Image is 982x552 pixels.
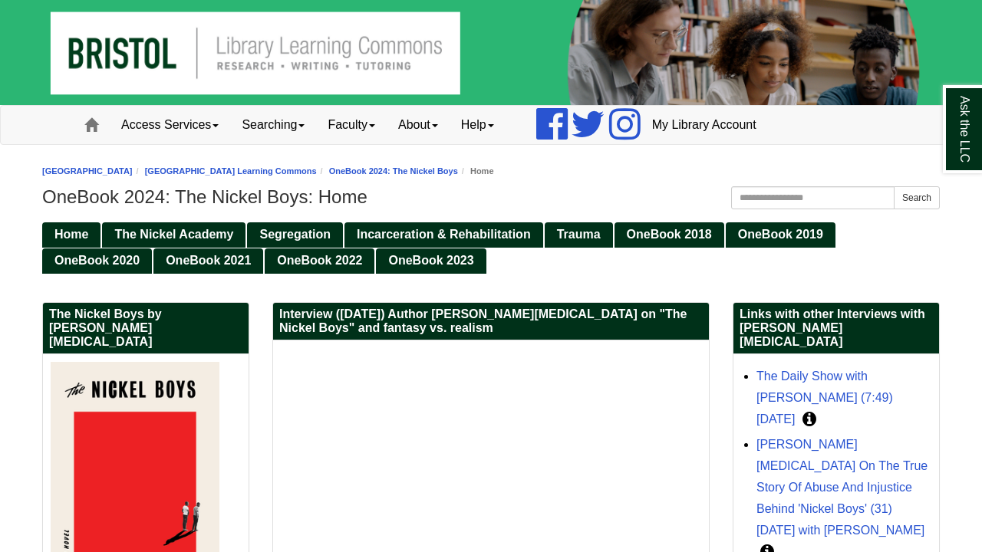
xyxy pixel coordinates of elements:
h2: The Nickel Boys by [PERSON_NAME][MEDICAL_DATA] [43,303,249,354]
a: [GEOGRAPHIC_DATA] [42,166,133,176]
button: Search [894,186,940,209]
div: Guide Pages [42,221,940,273]
a: OneBook 2018 [615,222,724,248]
h2: Interview ([DATE]) Author [PERSON_NAME][MEDICAL_DATA] on "The Nickel Boys" and fantasy vs. realism [273,303,709,340]
a: My Library Account [641,106,768,144]
a: Faculty [316,106,387,144]
span: OneBook 2023 [388,254,473,267]
a: [GEOGRAPHIC_DATA] Learning Commons [145,166,317,176]
span: OneBook 2019 [738,228,823,241]
a: [PERSON_NAME][MEDICAL_DATA] On The True Story Of Abuse And Injustice Behind 'Nickel Boys' (31) [D... [756,438,928,537]
a: Trauma [545,222,613,248]
a: OneBook 2019 [726,222,835,248]
span: Home [54,228,88,241]
a: Access Services [110,106,230,144]
a: OneBook 2024: The Nickel Boys [329,166,458,176]
span: Segregation [259,228,330,241]
span: OneBook 2020 [54,254,140,267]
a: Searching [230,106,316,144]
h1: OneBook 2024: The Nickel Boys: Home [42,186,940,208]
nav: breadcrumb [42,164,940,179]
a: Segregation [247,222,342,248]
h2: Links with other Interviews with [PERSON_NAME][MEDICAL_DATA] [733,303,939,354]
a: OneBook 2022 [265,248,374,274]
span: Incarceration & Rehabilitation [357,228,531,241]
span: Trauma [557,228,601,241]
span: The Nickel Academy [114,228,233,241]
a: The Daily Show with [PERSON_NAME] (7:49) [DATE] [756,370,893,426]
a: OneBook 2021 [153,248,263,274]
a: The Nickel Academy [102,222,245,248]
span: OneBook 2018 [627,228,712,241]
a: Help [450,106,506,144]
span: OneBook 2021 [166,254,251,267]
a: OneBook 2020 [42,248,152,274]
a: Home [42,222,101,248]
a: Incarceration & Rehabilitation [344,222,543,248]
span: OneBook 2022 [277,254,362,267]
a: About [387,106,450,144]
li: Home [458,164,494,179]
a: OneBook 2023 [376,248,486,274]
